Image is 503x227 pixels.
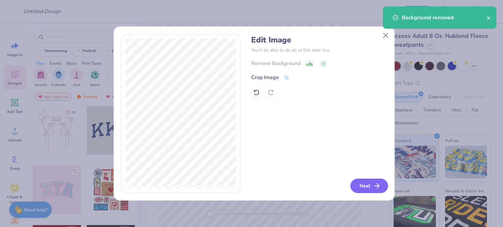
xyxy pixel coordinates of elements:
[487,14,491,22] button: close
[251,73,279,81] div: Crop Image
[402,14,487,22] div: Background removed
[350,179,388,193] button: Next
[379,29,392,42] button: Close
[251,47,387,54] p: You’ll be able to do all of this later too.
[251,35,387,45] h4: Edit Image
